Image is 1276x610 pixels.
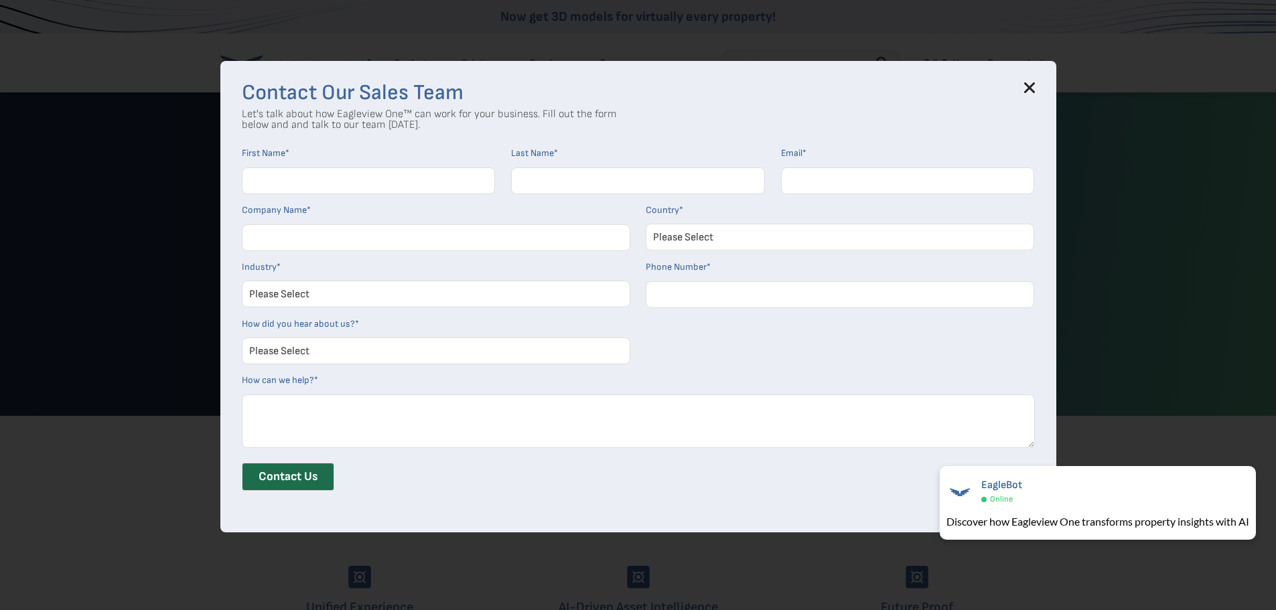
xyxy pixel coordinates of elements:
[242,374,314,386] span: How can we help?
[242,82,1035,104] h3: Contact Our Sales Team
[946,479,973,506] img: EagleBot
[990,494,1013,504] span: Online
[242,463,334,491] input: Contact Us
[242,318,355,329] span: How did you hear about us?
[781,147,802,159] span: Email
[242,147,285,159] span: First Name
[242,204,307,216] span: Company Name
[981,479,1022,491] span: EagleBot
[946,514,1249,530] div: Discover how Eagleview One transforms property insights with AI
[242,261,277,273] span: Industry
[646,261,707,273] span: Phone Number
[242,109,617,131] p: Let's talk about how Eagleview One™ can work for your business. Fill out the form below and and t...
[511,147,554,159] span: Last Name
[646,204,679,216] span: Country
